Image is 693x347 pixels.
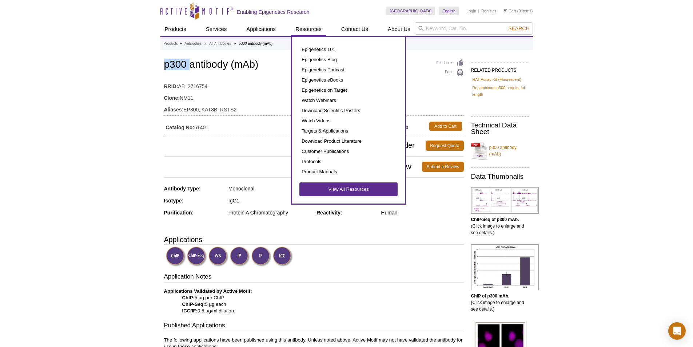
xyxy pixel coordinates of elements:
[299,136,398,146] a: Download Product Literature
[209,40,231,47] a: All Antibodies
[299,44,398,55] a: Epigenetics 101
[397,124,408,131] strong: $530
[299,116,398,126] a: Watch Videos
[228,185,311,192] div: Monoclonal
[471,62,529,75] h2: RELATED PRODUCTS
[164,162,422,172] span: Product Review
[299,146,398,157] a: Customer Publications
[466,8,476,13] a: Login
[242,22,280,36] a: Applications
[164,102,464,114] td: EP300, KAT3B, RSTS2
[164,186,201,192] strong: Antibody Type:
[668,322,686,340] div: Open Intercom Messenger
[299,106,398,116] a: Download Scientific Posters
[164,272,464,283] h3: Application Notes
[299,157,398,167] a: Protocols
[381,197,463,204] div: 300 kDa
[164,288,464,314] p: 5 µg per ChIP 5 µg each 0.5 µg/ml dilution.
[471,244,539,290] img: p300 antibody (mAb) tested by ChIP.
[299,167,398,177] a: Product Manuals
[184,40,202,47] a: Antibodies
[415,22,533,35] input: Keyword, Cat. No.
[164,198,184,204] strong: Isotype:
[471,187,539,214] img: p300 antibody (mAb) tested by ChIP-Seq.
[473,84,528,98] a: Recombinant p300 protein, full length
[299,126,398,136] a: Targets & Applications
[164,79,464,90] td: AB_2716754
[160,22,191,36] a: Products
[230,247,250,267] img: Immunoprecipitation Validated
[471,293,510,299] b: ChIP of p300 mAb.
[291,22,326,36] a: Resources
[386,7,435,15] a: [GEOGRAPHIC_DATA]
[202,22,231,36] a: Services
[166,124,195,131] strong: Catalog No:
[273,247,293,267] img: Immunocytochemistry Validated
[481,8,496,13] a: Register
[422,162,463,172] a: Submit a Review
[506,25,531,32] button: Search
[426,141,464,151] a: Request Quote
[503,8,516,13] a: Cart
[381,185,463,192] div: Mouse
[208,247,228,267] img: Western Blot Validated
[164,90,464,102] td: NM11
[234,42,236,46] li: »
[437,69,464,77] a: Print
[478,7,479,15] li: |
[166,247,186,267] img: ChIP Validated
[508,25,529,31] span: Search
[471,216,529,236] p: (Click image to enlarge and see details.)
[437,59,464,67] a: Feedback
[439,7,459,15] a: English
[228,197,311,204] div: IgG1
[471,293,529,312] p: (Click image to enlarge and see details.)
[164,321,464,331] h3: Published Applications
[237,9,310,15] h2: Enabling Epigenetics Research
[164,83,178,90] strong: RRID:
[299,75,398,85] a: Epigenetics eBooks
[164,234,464,245] h3: Applications
[228,209,311,216] div: Protein A Chromatography
[239,42,272,46] li: p300 antibody (mAb)
[299,95,398,106] a: Watch Webinars
[471,173,529,180] h2: Data Thumbnails
[187,247,207,267] img: ChIP-Seq Validated
[164,95,180,101] strong: Clone:
[164,40,178,47] a: Products
[299,182,398,196] a: View All Resources
[471,217,519,222] b: ChIP-Seq of p300 mAb.
[473,76,522,83] a: HAT Assay Kit (Fluorescent)
[164,288,252,294] b: Applications Validated by Active Motif:
[164,106,184,113] strong: Aliases:
[299,65,398,75] a: Epigenetics Podcast
[164,210,194,216] strong: Purification:
[503,9,507,12] img: Your Cart
[503,7,533,15] li: (0 items)
[381,209,463,216] div: Human
[182,295,195,300] strong: ChIP:
[251,247,271,267] img: Immunofluorescence Validated
[471,140,529,162] a: p300 antibody (mAb)
[180,42,182,46] li: »
[299,85,398,95] a: Epigenetics on Target
[164,59,464,71] h1: p300 antibody (mAb)
[383,22,415,36] a: About Us
[164,120,314,133] td: 61401
[316,210,342,216] strong: Reactivity:
[182,301,205,307] strong: ChIP-Seq:
[429,122,462,131] a: Add to Cart
[164,141,426,151] span: Request a quote for a bulk order
[204,42,207,46] li: »
[299,55,398,65] a: Epigenetics Blog
[337,22,373,36] a: Contact Us
[182,308,198,314] strong: ICC/IF:
[471,122,529,135] h2: Technical Data Sheet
